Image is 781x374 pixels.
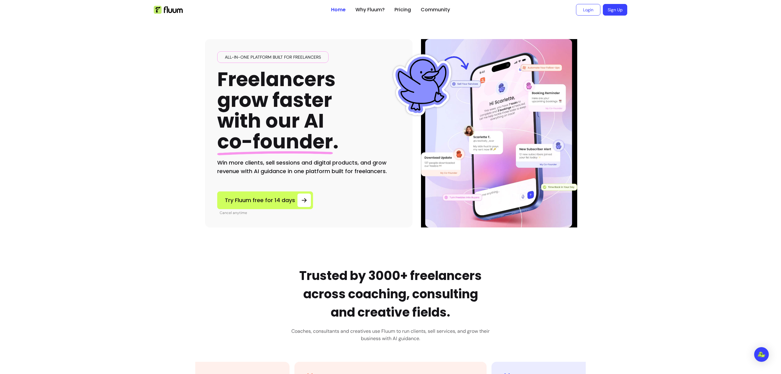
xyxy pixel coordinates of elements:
[217,69,339,152] h1: Freelancers grow faster with our AI .
[217,128,333,155] span: co-founder
[603,4,627,16] a: Sign Up
[154,6,183,14] img: Fluum Logo
[220,210,313,215] p: Cancel anytime
[291,267,490,321] h2: Trusted by 3000+ freelancers across coaching, consulting and creative fields.
[217,158,400,176] h2: Win more clients, sell sessions and digital products, and grow revenue with AI guidance in one pl...
[225,196,295,205] span: Try Fluum free for 14 days
[421,6,450,13] a: Community
[217,191,313,209] a: Try Fluum free for 14 days
[576,4,600,16] a: Login
[422,39,576,227] img: Hero
[331,6,346,13] a: Home
[291,328,490,342] h3: Coaches, consultants and creatives use Fluum to run clients, sell services, and grow their busine...
[394,6,411,13] a: Pricing
[355,6,385,13] a: Why Fluum?
[754,347,769,362] div: Open Intercom Messenger
[222,54,323,60] span: All-in-one platform built for freelancers
[392,54,453,115] img: Fluum Duck sticker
